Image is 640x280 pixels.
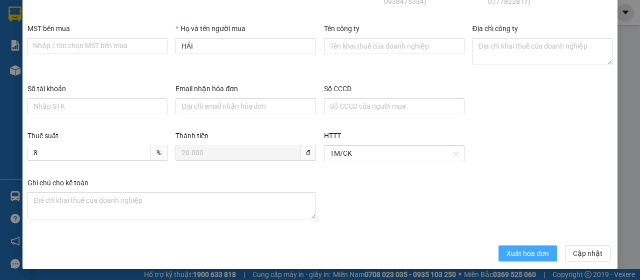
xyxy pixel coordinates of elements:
input: Tên công ty [324,38,464,54]
label: HTTT [324,132,341,140]
span: Xuất hóa đơn [506,248,549,259]
span: % [151,145,167,161]
input: Số tài khoản [27,98,168,114]
label: MST bên mua [27,25,70,33]
label: Số tài khoản [27,85,66,93]
span: TM/CK [330,146,458,161]
input: MST bên mua [27,38,168,54]
input: Thuế suất [27,145,151,161]
button: Cập nhật [565,245,610,261]
button: Xuất hóa đơn [498,245,557,261]
input: Họ và tên người mua [175,38,316,54]
textarea: Ghi chú đơn hàng Ghi chú cho kế toán [27,192,316,219]
label: Họ và tên người mua [175,25,245,33]
label: Ghi chú cho kế toán [27,179,88,187]
label: Tên công ty [324,25,359,33]
span: đ [300,145,316,161]
label: Thuế suất [27,132,58,140]
span: Cập nhật [573,248,602,259]
textarea: Địa chỉ công ty [472,38,613,65]
label: Số CCCD [324,85,351,93]
input: Số CCCD [324,98,464,114]
label: Email nhận hóa đơn [175,85,238,93]
input: Email nhận hóa đơn [175,98,316,114]
label: Địa chỉ công ty [472,25,518,33]
label: Thành tiền [175,132,208,140]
